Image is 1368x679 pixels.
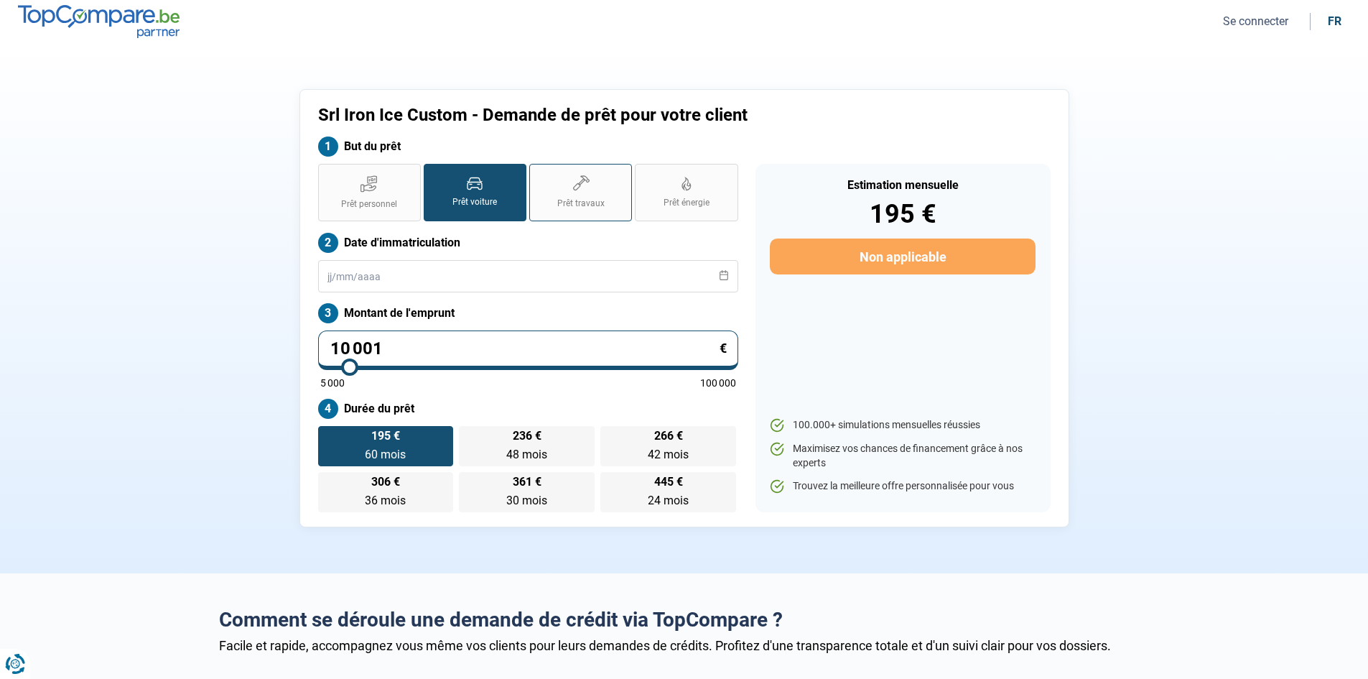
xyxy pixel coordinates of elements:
[1219,14,1293,29] button: Se connecter
[513,476,541,488] span: 361 €
[318,399,738,419] label: Durée du prêt
[1328,14,1341,28] div: fr
[341,198,397,211] span: Prêt personnel
[365,448,406,461] span: 60 mois
[770,479,1035,494] li: Trouvez la meilleure offre personnalisée pour vous
[654,430,683,442] span: 266 €
[770,442,1035,470] li: Maximisez vos chances de financement grâce à nos experts
[648,448,689,461] span: 42 mois
[318,105,863,126] h1: Srl Iron Ice Custom - Demande de prêt pour votre client
[557,198,605,210] span: Prêt travaux
[770,201,1035,227] div: 195 €
[371,430,400,442] span: 195 €
[318,260,738,292] input: jj/mm/aaaa
[365,494,406,507] span: 36 mois
[770,180,1035,191] div: Estimation mensuelle
[318,303,738,323] label: Montant de l'emprunt
[770,239,1035,274] button: Non applicable
[648,494,689,507] span: 24 mois
[452,196,497,208] span: Prêt voiture
[219,638,1150,653] div: Facile et rapide, accompagnez vous même vos clients pour leurs demandes de crédits. Profitez d'un...
[513,430,541,442] span: 236 €
[700,378,736,388] span: 100 000
[664,197,709,209] span: Prêt énergie
[506,448,547,461] span: 48 mois
[506,494,547,507] span: 30 mois
[18,5,180,37] img: TopCompare.be
[219,608,1150,632] h2: Comment se déroule une demande de crédit via TopCompare ?
[318,233,738,253] label: Date d'immatriculation
[320,378,345,388] span: 5 000
[654,476,683,488] span: 445 €
[770,418,1035,433] li: 100.000+ simulations mensuelles réussies
[371,476,400,488] span: 306 €
[318,137,738,157] label: But du prêt
[720,342,727,355] span: €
